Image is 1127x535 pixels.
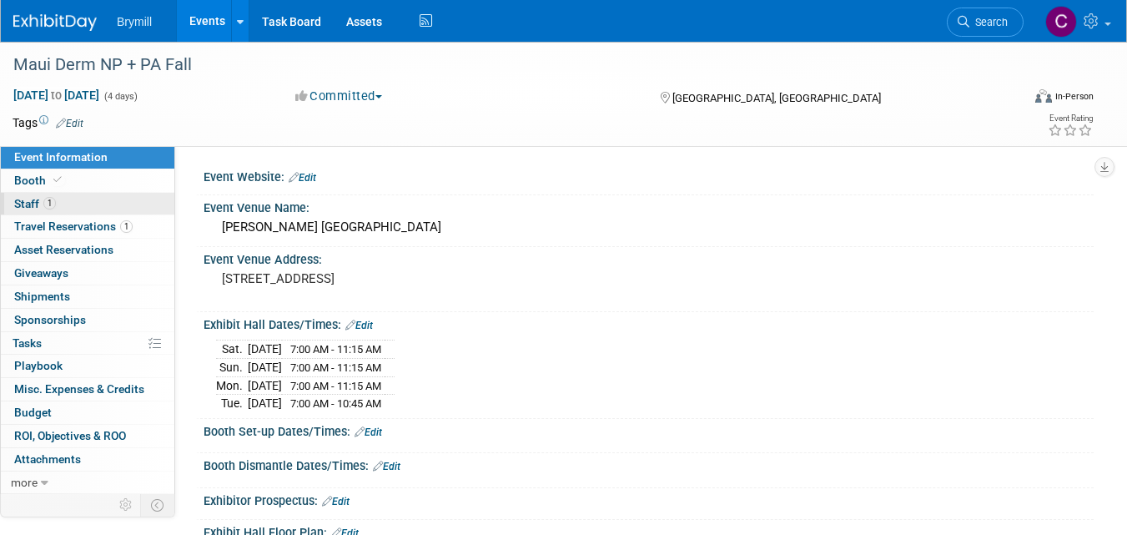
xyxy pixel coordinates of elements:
[13,88,100,103] span: [DATE] [DATE]
[345,320,373,331] a: Edit
[1054,90,1094,103] div: In-Person
[248,341,282,359] td: [DATE]
[290,361,381,374] span: 7:00 AM - 11:15 AM
[112,494,141,516] td: Personalize Event Tab Strip
[289,88,389,105] button: Committed
[1035,89,1052,103] img: Format-Inperson.png
[8,50,1002,80] div: Maui Derm NP + PA Fall
[248,376,282,395] td: [DATE]
[1,169,174,192] a: Booth
[1,239,174,261] a: Asset Reservations
[13,14,97,31] img: ExhibitDay
[120,220,133,233] span: 1
[204,247,1094,268] div: Event Venue Address:
[934,87,1094,112] div: Event Format
[204,453,1094,475] div: Booth Dismantle Dates/Times:
[53,175,62,184] i: Booth reservation complete
[204,488,1094,510] div: Exhibitor Prospectus:
[14,220,133,233] span: Travel Reservations
[290,397,381,410] span: 7:00 AM - 10:45 AM
[322,496,350,507] a: Edit
[1,448,174,471] a: Attachments
[248,359,282,377] td: [DATE]
[14,197,56,210] span: Staff
[14,174,65,187] span: Booth
[141,494,175,516] td: Toggle Event Tabs
[14,150,108,164] span: Event Information
[289,172,316,184] a: Edit
[1045,6,1077,38] img: Cindy O
[216,215,1081,240] div: [PERSON_NAME] [GEOGRAPHIC_DATA]
[204,312,1094,334] div: Exhibit Hall Dates/Times:
[14,266,68,280] span: Giveaways
[290,380,381,392] span: 7:00 AM - 11:15 AM
[1,332,174,355] a: Tasks
[222,271,556,286] pre: [STREET_ADDRESS]
[355,426,382,438] a: Edit
[103,91,138,102] span: (4 days)
[1,425,174,447] a: ROI, Objectives & ROO
[1,401,174,424] a: Budget
[117,15,152,28] span: Brymill
[1,193,174,215] a: Staff1
[1,262,174,285] a: Giveaways
[204,195,1094,216] div: Event Venue Name:
[216,359,248,377] td: Sun.
[947,8,1024,37] a: Search
[14,313,86,326] span: Sponsorships
[216,395,248,412] td: Tue.
[1,285,174,308] a: Shipments
[13,336,42,350] span: Tasks
[290,343,381,356] span: 7:00 AM - 11:15 AM
[14,382,144,396] span: Misc. Expenses & Credits
[1,215,174,238] a: Travel Reservations1
[1048,114,1093,123] div: Event Rating
[204,164,1094,186] div: Event Website:
[13,114,83,131] td: Tags
[43,197,56,209] span: 1
[248,395,282,412] td: [DATE]
[14,406,52,419] span: Budget
[1,146,174,169] a: Event Information
[14,429,126,442] span: ROI, Objectives & ROO
[1,355,174,377] a: Playbook
[672,92,881,104] span: [GEOGRAPHIC_DATA], [GEOGRAPHIC_DATA]
[204,419,1094,441] div: Booth Set-up Dates/Times:
[1,472,174,494] a: more
[14,290,70,303] span: Shipments
[969,16,1008,28] span: Search
[216,376,248,395] td: Mon.
[1,309,174,331] a: Sponsorships
[216,341,248,359] td: Sat.
[48,88,64,102] span: to
[11,476,38,489] span: more
[373,461,400,472] a: Edit
[14,452,81,466] span: Attachments
[14,359,63,372] span: Playbook
[56,118,83,129] a: Edit
[1,378,174,401] a: Misc. Expenses & Credits
[14,243,113,256] span: Asset Reservations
